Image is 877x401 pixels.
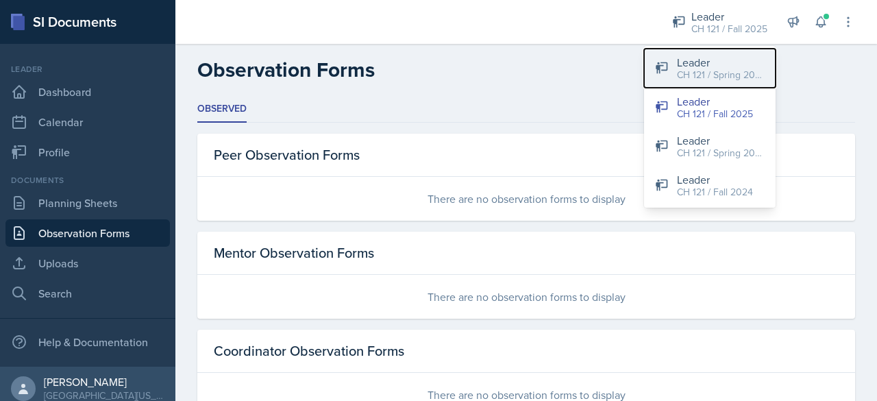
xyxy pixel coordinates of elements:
a: Profile [5,138,170,166]
div: Leader [677,171,753,188]
h2: Observation Forms [197,58,375,82]
a: Observation Forms [5,219,170,247]
a: Calendar [5,108,170,136]
div: Leader [677,54,765,71]
button: Leader CH 121 / Spring 2024 [644,49,776,88]
div: Leader [677,93,753,110]
div: CH 121 / Fall 2024 [677,185,753,199]
li: Observed [197,96,247,123]
div: Mentor Observation Forms [197,232,855,275]
div: CH 121 / Spring 2024 [677,68,765,82]
div: Help & Documentation [5,328,170,356]
div: CH 121 / Fall 2025 [677,107,753,121]
div: Leader [5,63,170,75]
a: Search [5,280,170,307]
div: Coordinator Observation Forms [197,330,855,373]
div: [PERSON_NAME] [44,375,164,389]
div: Documents [5,174,170,186]
a: Dashboard [5,78,170,106]
a: Uploads [5,250,170,277]
button: Leader CH 121 / Fall 2024 [644,166,776,205]
div: Peer Observation Forms [197,134,855,177]
div: There are no observation forms to display [197,275,855,319]
div: CH 121 / Spring 2025 [677,146,765,160]
div: Leader [691,8,767,25]
div: CH 121 / Fall 2025 [691,22,767,36]
button: Leader CH 121 / Fall 2025 [644,88,776,127]
div: There are no observation forms to display [197,177,855,221]
a: Planning Sheets [5,189,170,217]
div: Leader [677,132,765,149]
button: Leader CH 121 / Spring 2025 [644,127,776,166]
